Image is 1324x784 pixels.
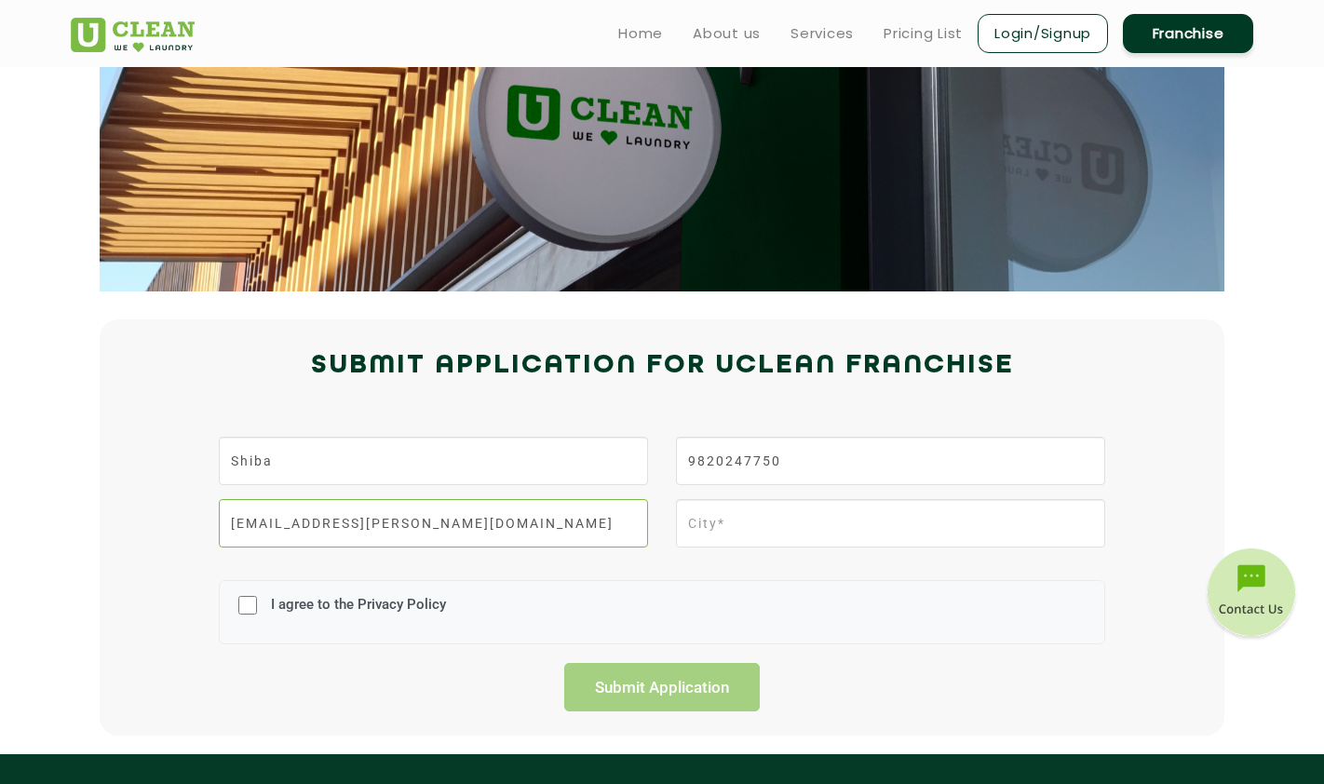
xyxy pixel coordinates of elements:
[71,18,195,52] img: UClean Laundry and Dry Cleaning
[219,499,648,547] input: Email Id*
[884,22,963,45] a: Pricing List
[266,596,446,630] label: I agree to the Privacy Policy
[676,499,1105,547] input: City*
[978,14,1108,53] a: Login/Signup
[790,22,854,45] a: Services
[71,344,1253,388] h2: Submit Application for UCLEAN FRANCHISE
[564,663,760,711] input: Submit Application
[219,437,648,485] input: Name*
[1123,14,1253,53] a: Franchise
[618,22,663,45] a: Home
[1205,548,1298,642] img: contact-btn
[693,22,761,45] a: About us
[676,437,1105,485] input: Phone Number*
